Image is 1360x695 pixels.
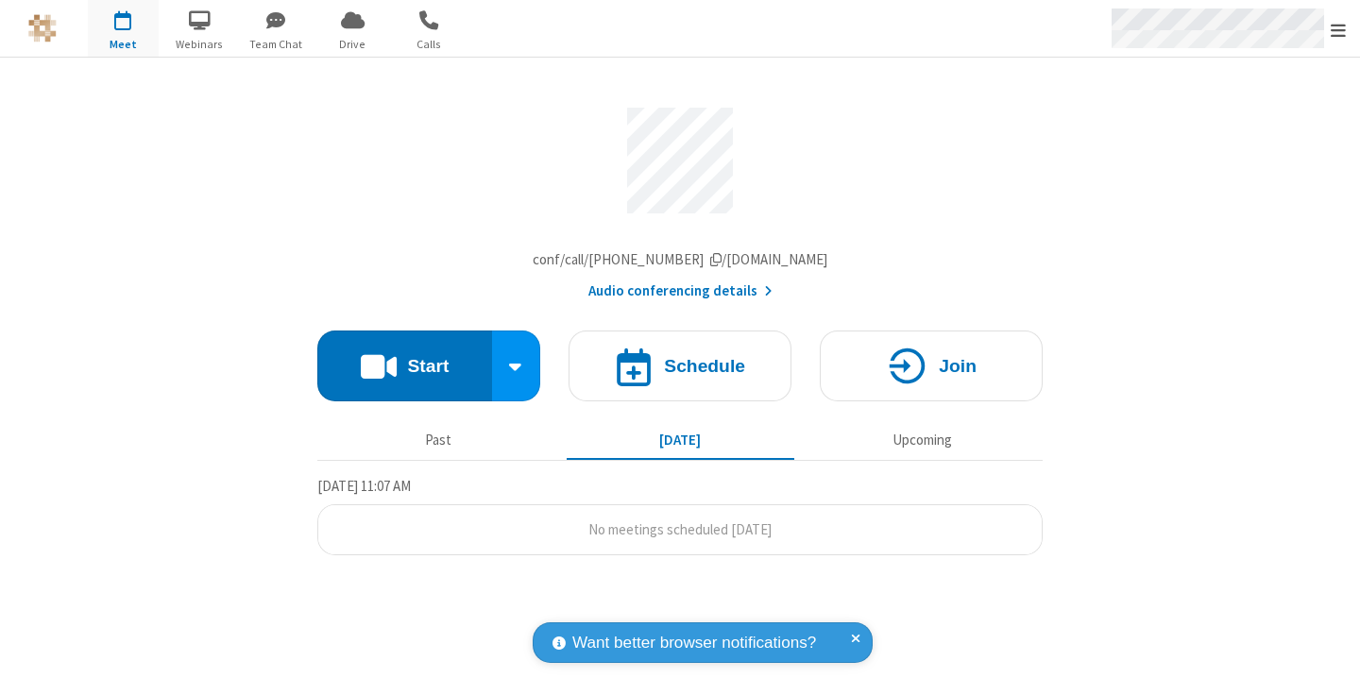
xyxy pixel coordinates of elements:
span: [DATE] 11:07 AM [317,477,411,495]
button: Start [317,331,492,401]
span: Meet [88,36,159,53]
span: Webinars [164,36,235,53]
button: [DATE] [567,422,794,458]
section: Today's Meetings [317,475,1043,556]
h4: Schedule [664,357,745,375]
span: Want better browser notifications? [572,631,816,655]
button: Join [820,331,1043,401]
section: Account details [317,93,1043,302]
button: Past [325,422,552,458]
h4: Join [939,357,977,375]
img: QA Selenium DO NOT DELETE OR CHANGE [28,14,57,42]
div: Start conference options [492,331,541,401]
button: Schedule [569,331,791,401]
span: No meetings scheduled [DATE] [588,520,772,538]
span: Copy my meeting room link [533,250,828,268]
span: Drive [317,36,388,53]
span: Calls [394,36,465,53]
span: Team Chat [241,36,312,53]
h4: Start [407,357,449,375]
button: Copy my meeting room linkCopy my meeting room link [533,249,828,271]
button: Upcoming [808,422,1036,458]
button: Audio conferencing details [588,280,773,302]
